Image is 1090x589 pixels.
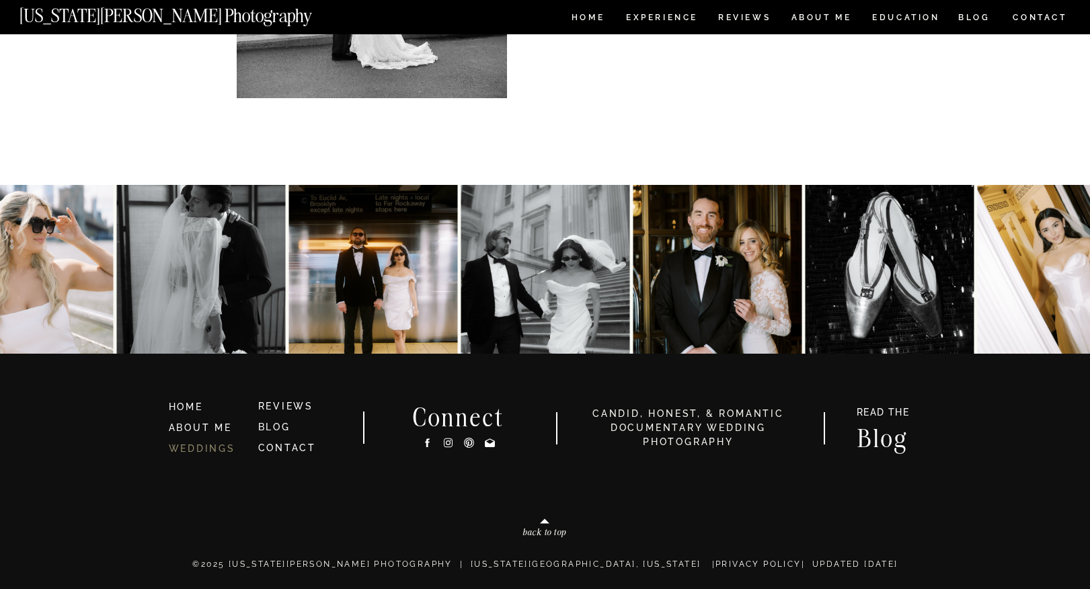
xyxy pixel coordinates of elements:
a: READ THE [850,407,917,422]
a: Experience [626,13,697,25]
a: CONTACT [1012,10,1068,25]
a: Blog [844,426,922,448]
a: REVIEWS [258,401,314,411]
a: back to top [465,527,624,542]
a: HOME [169,400,247,415]
p: ©2025 [US_STATE][PERSON_NAME] PHOTOGRAPHY | [US_STATE][GEOGRAPHIC_DATA], [US_STATE] | | Updated [... [142,558,949,585]
a: BLOG [258,422,290,432]
img: Kat & Jett, NYC style [461,185,629,354]
img: Anna & Felipe — embracing the moment, and the magic follows. [116,185,285,354]
h3: candid, honest, & romantic Documentary Wedding photography [576,407,802,449]
img: A&R at The Beekman [633,185,802,354]
a: Privacy Policy [715,559,802,569]
img: Party 4 the Zarones [805,185,974,354]
a: WEDDINGS [169,443,235,454]
h2: Connect [395,405,522,427]
a: [US_STATE][PERSON_NAME] Photography [20,7,357,18]
a: CONTACT [258,442,317,453]
img: K&J [288,185,457,354]
a: REVIEWS [718,13,769,25]
a: HOME [569,13,607,25]
a: ABOUT ME [791,13,852,25]
a: EDUCATION [871,13,941,25]
a: ABOUT ME [169,422,232,433]
a: BLOG [958,13,990,25]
